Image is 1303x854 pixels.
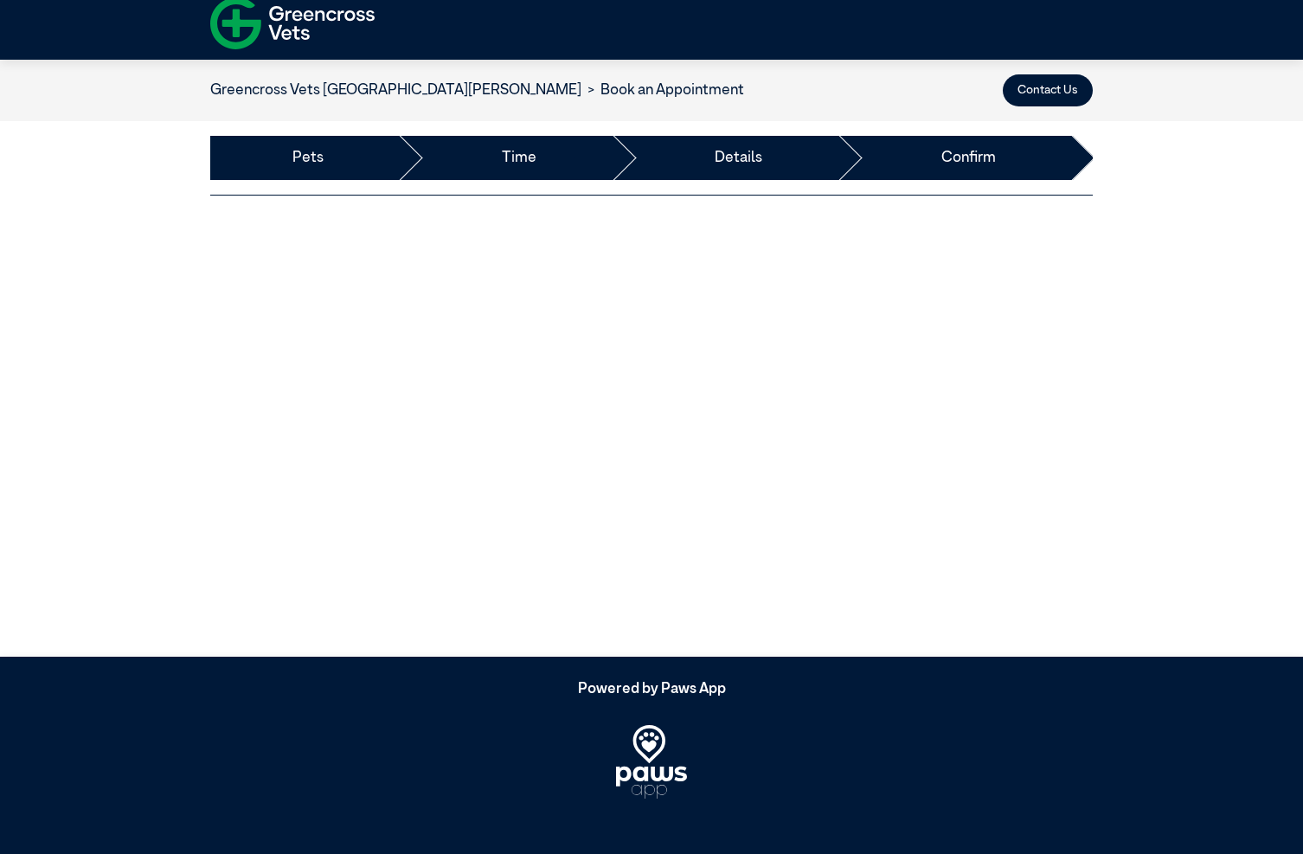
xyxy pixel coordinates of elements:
[210,80,744,102] nav: breadcrumb
[502,147,536,170] a: Time
[292,147,324,170] a: Pets
[715,147,762,170] a: Details
[210,83,581,98] a: Greencross Vets [GEOGRAPHIC_DATA][PERSON_NAME]
[941,147,996,170] a: Confirm
[1003,74,1093,106] button: Contact Us
[210,681,1093,698] h5: Powered by Paws App
[616,725,687,799] img: PawsApp
[581,80,744,102] li: Book an Appointment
